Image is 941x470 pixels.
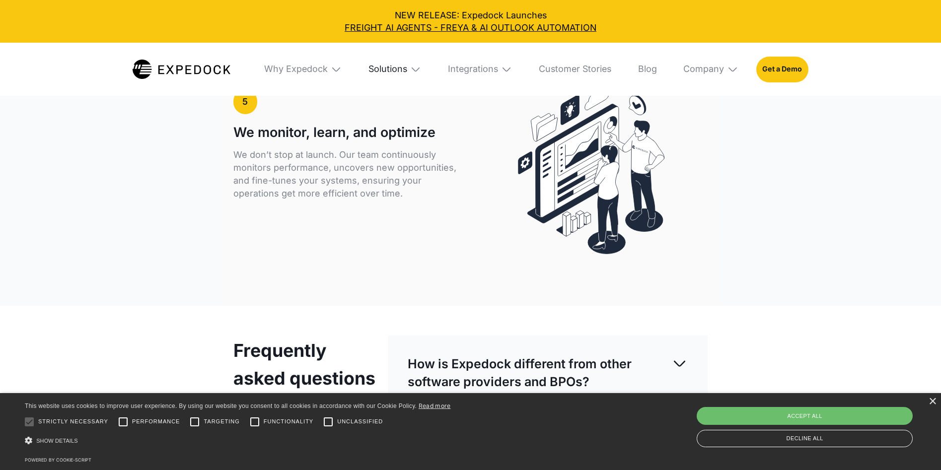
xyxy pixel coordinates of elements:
a: Customer Stories [530,43,620,96]
span: Targeting [204,417,239,426]
a: Read more [419,402,451,409]
iframe: Chat Widget [776,363,941,470]
p: How is Expedock different from other software providers and BPOs? [408,355,672,391]
div: Why Expedock [255,43,351,96]
span: Show details [36,438,78,444]
p: We don’t stop at launch. Our team continuously monitors performance, uncovers new opportunities, ... [233,148,466,200]
div: Solutions [368,64,407,74]
a: 5 [233,89,257,114]
div: Solutions [360,43,430,96]
span: This website uses cookies to improve user experience. By using our website you consent to all coo... [25,403,417,409]
div: Company [674,43,747,96]
div: Integrations [448,64,498,74]
a: Get a Demo [756,57,808,82]
span: Functionality [264,417,313,426]
span: Strictly necessary [38,417,108,426]
div: Show details [25,433,451,449]
div: Integrations [439,43,521,96]
a: Blog [629,43,666,96]
div: Accept all [697,407,913,425]
strong: Frequently asked questions [233,339,375,389]
a: Powered by cookie-script [25,457,91,463]
div: Company [683,64,724,74]
span: Performance [132,417,180,426]
h1: We monitor, learn, and optimize [233,124,435,140]
div: Decline all [697,430,913,447]
a: FREIGHT AI AGENTS - FREYA & AI OUTLOOK AUTOMATION [9,21,932,34]
div: NEW RELEASE: Expedock Launches [9,9,932,34]
span: Unclassified [337,417,383,426]
div: Why Expedock [264,64,328,74]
